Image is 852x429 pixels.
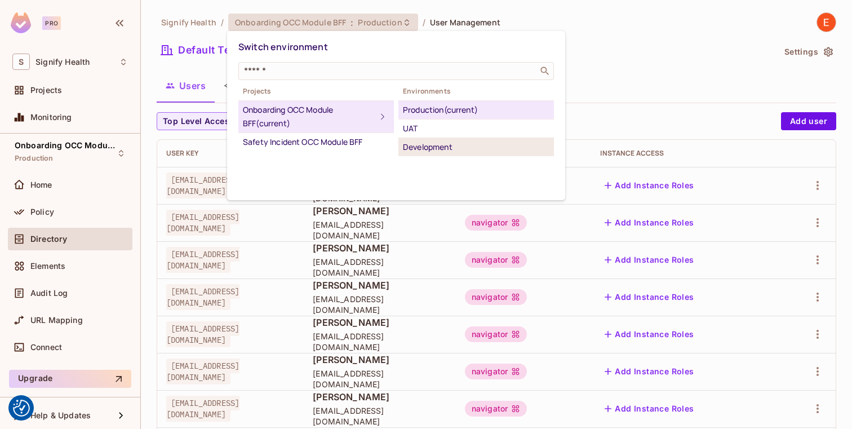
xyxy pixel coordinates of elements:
div: Safety Incident OCC Module BFF [243,135,389,149]
div: Development [403,140,549,154]
div: UAT [403,122,549,135]
span: Environments [398,87,554,96]
span: Switch environment [238,41,328,53]
button: Consent Preferences [13,400,30,417]
img: Revisit consent button [13,400,30,417]
span: Projects [238,87,394,96]
div: Onboarding OCC Module BFF (current) [243,103,376,130]
div: Production (current) [403,103,549,117]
